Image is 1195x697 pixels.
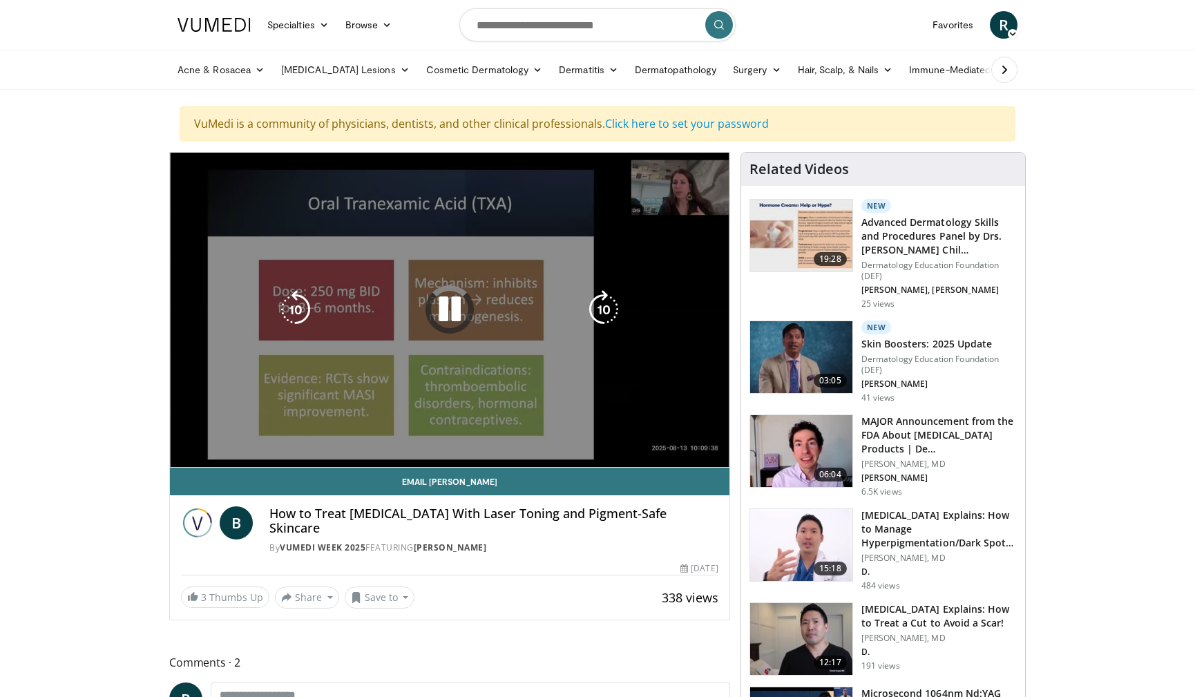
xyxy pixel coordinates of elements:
[749,199,1017,309] a: 19:28 New Advanced Dermatology Skills and Procedures Panel by Drs. [PERSON_NAME] Chil… Dermatolog...
[924,11,982,39] a: Favorites
[170,153,729,468] video-js: Video Player
[273,56,418,84] a: [MEDICAL_DATA] Lesions
[814,656,847,669] span: 12:17
[750,321,852,393] img: 5d8405b0-0c3f-45ed-8b2f-ed15b0244802.150x105_q85_crop-smart_upscale.jpg
[662,589,718,606] span: 338 views
[605,116,769,131] a: Click here to set your password
[861,337,1017,351] h3: Skin Boosters: 2025 Update
[790,56,901,84] a: Hair, Scalp, & Nails
[220,506,253,540] a: B
[861,298,895,309] p: 25 views
[861,580,900,591] p: 484 views
[269,542,718,554] div: By FEATURING
[861,392,895,403] p: 41 views
[725,56,790,84] a: Surgery
[749,414,1017,497] a: 06:04 MAJOR Announcement from the FDA About [MEDICAL_DATA] Products | De… [PERSON_NAME], MD [PERS...
[459,8,736,41] input: Search topics, interventions
[814,252,847,266] span: 19:28
[169,56,273,84] a: Acne & Rosacea
[418,56,551,84] a: Cosmetic Dermatology
[749,602,1017,676] a: 12:17 [MEDICAL_DATA] Explains: How to Treat a Cut to Avoid a Scar! [PERSON_NAME], MD D. 191 views
[861,321,892,334] p: New
[201,591,207,604] span: 3
[861,354,1017,376] p: Dermatology Education Foundation (DEF)
[861,414,1017,456] h3: MAJOR Announcement from the FDA About [MEDICAL_DATA] Products | De…
[861,647,1017,658] p: D.
[861,379,1017,390] p: [PERSON_NAME]
[861,285,1017,296] p: [PERSON_NAME], [PERSON_NAME]
[750,200,852,271] img: dd29cf01-09ec-4981-864e-72915a94473e.150x105_q85_crop-smart_upscale.jpg
[750,415,852,487] img: b8d0b268-5ea7-42fe-a1b9-7495ab263df8.150x105_q85_crop-smart_upscale.jpg
[180,106,1015,141] div: VuMedi is a community of physicians, dentists, and other clinical professionals.
[861,486,902,497] p: 6.5K views
[259,11,337,39] a: Specialties
[345,586,415,609] button: Save to
[814,374,847,388] span: 03:05
[749,508,1017,591] a: 15:18 [MEDICAL_DATA] Explains: How to Manage Hyperpigmentation/Dark Spots o… [PERSON_NAME], MD D....
[901,56,1013,84] a: Immune-Mediated
[861,553,1017,564] p: [PERSON_NAME], MD
[990,11,1017,39] a: R
[170,468,729,495] a: Email [PERSON_NAME]
[627,56,725,84] a: Dermatopathology
[861,216,1017,257] h3: Advanced Dermatology Skills and Procedures Panel by Drs. [PERSON_NAME] Chil…
[861,260,1017,282] p: Dermatology Education Foundation (DEF)
[337,11,401,39] a: Browse
[861,472,1017,484] p: [PERSON_NAME]
[181,506,214,540] img: Vumedi Week 2025
[551,56,627,84] a: Dermatitis
[275,586,339,609] button: Share
[181,586,269,608] a: 3 Thumbs Up
[749,321,1017,403] a: 03:05 New Skin Boosters: 2025 Update Dermatology Education Foundation (DEF) [PERSON_NAME] 41 views
[861,602,1017,630] h3: [MEDICAL_DATA] Explains: How to Treat a Cut to Avoid a Scar!
[269,506,718,536] h4: How to Treat [MEDICAL_DATA] With Laser Toning and Pigment-Safe Skincare
[861,633,1017,644] p: [PERSON_NAME], MD
[861,508,1017,550] h3: [MEDICAL_DATA] Explains: How to Manage Hyperpigmentation/Dark Spots o…
[814,562,847,575] span: 15:18
[861,199,892,213] p: New
[749,161,849,178] h4: Related Videos
[814,468,847,481] span: 06:04
[414,542,487,553] a: [PERSON_NAME]
[169,653,730,671] span: Comments 2
[861,566,1017,577] p: D.
[861,660,900,671] p: 191 views
[178,18,251,32] img: VuMedi Logo
[680,562,718,575] div: [DATE]
[750,509,852,581] img: e1503c37-a13a-4aad-9ea8-1e9b5ff728e6.150x105_q85_crop-smart_upscale.jpg
[280,542,365,553] a: Vumedi Week 2025
[750,603,852,675] img: 24945916-2cf7-46e8-ba42-f4b460d6138e.150x105_q85_crop-smart_upscale.jpg
[861,459,1017,470] p: [PERSON_NAME], MD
